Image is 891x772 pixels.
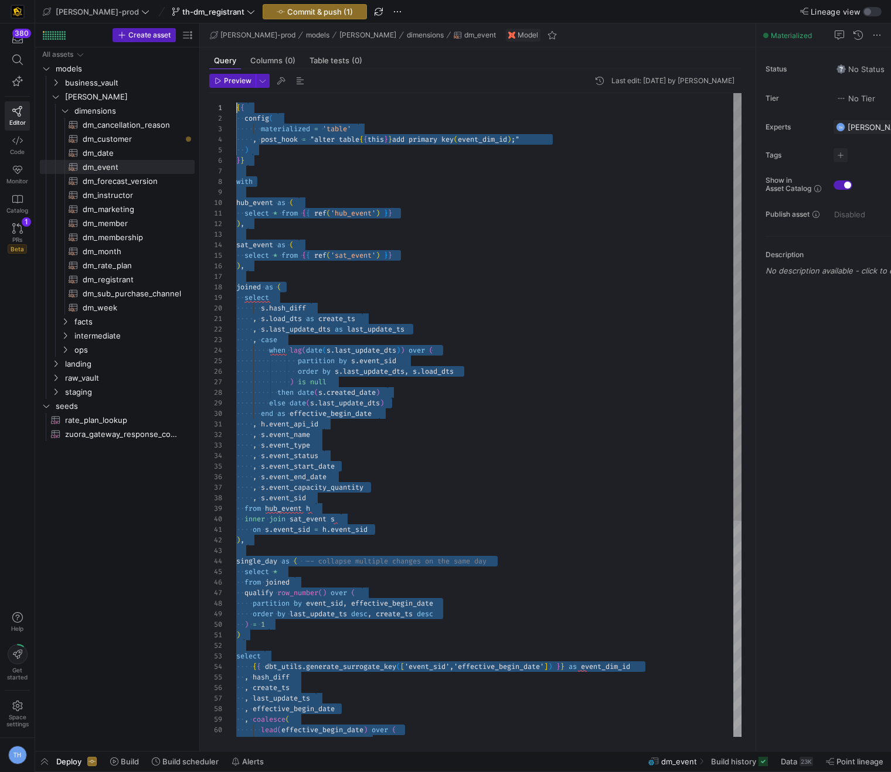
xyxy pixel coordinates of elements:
span: date [298,388,314,397]
span: { [306,251,310,260]
div: Press SPACE to select this row. [40,202,195,216]
span: this [368,135,384,144]
div: 7 [209,166,222,176]
span: ( [327,251,331,260]
span: No Status [836,64,885,74]
span: } [388,251,392,260]
span: { [236,103,240,112]
span: ( [277,282,281,292]
div: 23K [800,757,813,766]
span: as [277,198,285,207]
span: case [261,335,277,344]
span: business_vault [65,76,193,90]
span: facts [74,315,193,329]
div: Press SPACE to select this row. [40,90,195,104]
span: } [240,156,244,165]
span: is [298,377,306,387]
span: from [281,251,298,260]
span: } [388,135,392,144]
span: ops [74,343,193,357]
span: Code [10,148,25,155]
span: ;" [511,135,519,144]
span: . [314,398,318,408]
span: ) [236,219,240,228]
div: Press SPACE to select this row. [40,174,195,188]
span: event_dim_id [458,135,507,144]
span: dm_rate_plan​​​​​​​​​​ [83,259,181,272]
div: Press SPACE to select this row. [40,62,195,76]
a: dm_cancellation_reason​​​​​​​​​​ [40,118,195,132]
span: Preview [224,77,251,85]
span: ) [396,346,400,355]
span: { [302,209,306,218]
span: dm_marketing​​​​​​​​​​ [83,203,181,216]
span: dm_month​​​​​​​​​​ [83,245,181,258]
span: { [306,209,310,218]
button: Help [5,607,30,637]
span: create_ts [318,314,355,323]
span: (0) [285,57,295,64]
a: Code [5,131,30,160]
span: as [277,240,285,250]
div: Press SPACE to select this row. [40,216,195,230]
span: } [384,251,388,260]
div: 1 [22,217,31,227]
div: 18 [209,282,222,292]
img: No tier [836,94,846,103]
span: ( [429,346,433,355]
span: lag [290,346,302,355]
span: No Tier [836,94,875,103]
span: Build [121,757,139,766]
span: 'table' [322,124,351,134]
div: 23 [209,334,222,345]
span: sat_event [236,240,273,250]
div: 1 [209,103,222,113]
span: created_date [327,388,376,397]
span: ( [302,346,306,355]
span: ) [376,388,380,397]
span: ( [322,346,327,355]
button: Preview [209,74,256,88]
div: 14 [209,240,222,250]
span: } [388,209,392,218]
div: Press SPACE to select this row. [40,315,195,329]
div: Press SPACE to select this row. [40,272,195,286]
button: models [303,28,332,42]
span: dm_forecast_version​​​​​​​​​​ [83,175,181,188]
span: partition [298,356,335,365]
div: Press SPACE to select this row. [40,385,195,399]
span: ( [306,398,310,408]
span: ( [269,114,273,123]
span: dm_registrant​​​​​​​​​​ [83,273,181,286]
img: No status [836,64,846,74]
span: ( [314,388,318,397]
span: "alter table [310,135,359,144]
div: Press SPACE to select this row. [40,104,195,118]
button: Build [105,751,144,771]
span: Status [766,65,824,73]
span: joined [236,282,261,292]
span: ref [314,209,327,218]
img: https://storage.googleapis.com/y42-prod-data-exchange/images/uAsz27BndGEK0hZWDFeOjoxA7jCwgK9jE472... [12,6,23,18]
span: models [306,31,329,39]
a: rate_plan_lookup​​​​​​ [40,413,195,427]
span: PRs [12,236,22,243]
span: materialized [261,124,310,134]
div: 19 [209,292,222,303]
span: } [384,209,388,218]
div: Press SPACE to select this row. [40,188,195,202]
div: Press SPACE to select this row. [40,286,195,300]
span: ( [454,135,458,144]
span: dm_week​​​​​​​​​​ [83,301,181,315]
span: dm_membership​​​​​​​​​​ [83,231,181,244]
span: Query [214,57,236,64]
button: [PERSON_NAME]-prod [207,28,298,42]
button: [PERSON_NAME]-prod [40,4,152,19]
span: then [277,388,294,397]
span: Materialized [771,31,812,40]
button: No tierNo Tier [834,91,878,106]
span: Point lineage [836,757,883,766]
div: Press SPACE to select this row. [40,47,195,62]
span: dimensions [74,104,193,118]
span: Monitor [6,177,28,185]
